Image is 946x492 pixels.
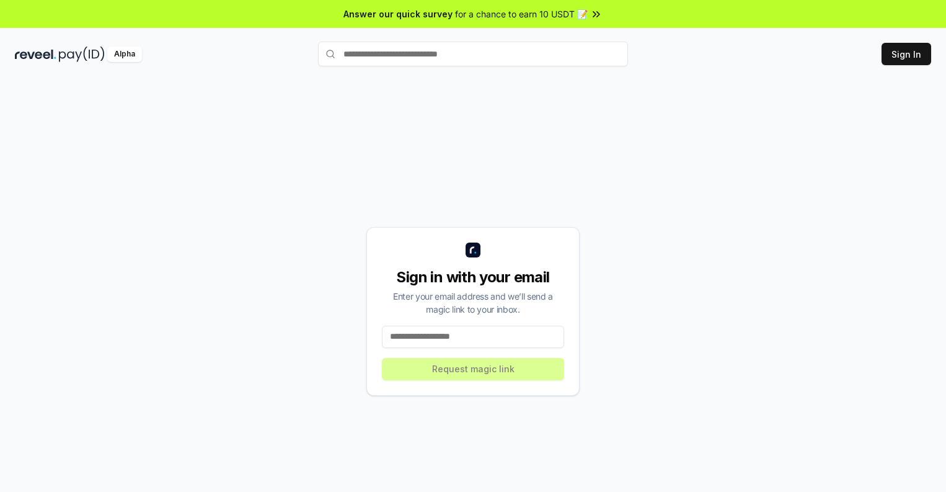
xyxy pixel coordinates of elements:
[15,47,56,62] img: reveel_dark
[466,243,480,257] img: logo_small
[382,290,564,316] div: Enter your email address and we’ll send a magic link to your inbox.
[455,7,588,20] span: for a chance to earn 10 USDT 📝
[882,43,931,65] button: Sign In
[107,47,142,62] div: Alpha
[59,47,105,62] img: pay_id
[382,267,564,287] div: Sign in with your email
[343,7,453,20] span: Answer our quick survey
